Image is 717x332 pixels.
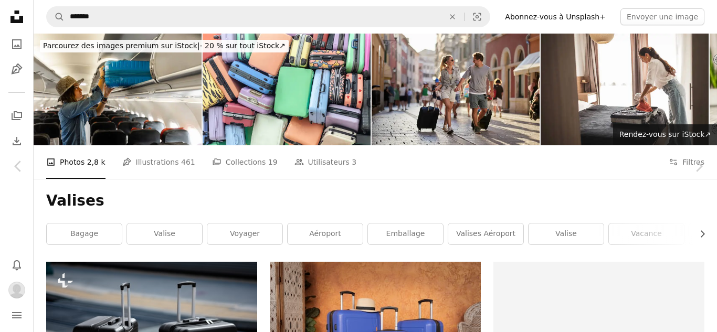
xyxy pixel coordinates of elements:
button: Envoyer une image [620,8,704,25]
button: Rechercher sur Unsplash [47,7,65,27]
button: Notifications [6,254,27,275]
a: Illustrations [6,59,27,80]
a: Utilisateurs 3 [294,145,357,179]
span: 19 [268,156,278,168]
button: Menu [6,305,27,326]
span: Parcourez des images premium sur iStock | [43,41,200,50]
span: 3 [352,156,356,168]
a: Parcourez des images premium sur iStock|- 20 % sur tout iStock↗ [34,34,295,59]
a: Photos [6,34,27,55]
img: Femme préparant la valise dans une chambre confortable pour le voyage à venir [541,34,709,145]
a: Suivant [680,116,717,217]
form: Rechercher des visuels sur tout le site [46,6,490,27]
a: valise [127,223,202,244]
img: Avatar de l’utilisateur Nadia Bchir [8,282,25,298]
a: aéroport [288,223,363,244]
a: Valise [529,223,604,244]
img: Photo plein format de valises colorées [203,34,371,145]
a: Collections 19 [212,145,278,179]
a: Rendez-vous sur iStock↗ [613,124,717,145]
span: 461 [181,156,195,168]
img: Stockage des bagages [34,34,202,145]
button: faire défiler la liste vers la droite [693,223,704,244]
a: emballage [368,223,443,244]
a: Illustrations 461 [122,145,195,179]
a: vacance [609,223,684,244]
button: Profil [6,280,27,301]
a: valises aéroport [448,223,523,244]
img: Couple heureux se tenant la main tout en tirant leurs bagages dans la rue de la ville. [372,34,540,145]
a: bagage [47,223,122,244]
span: - 20 % sur tout iStock ↗ [43,41,286,50]
a: voyager [207,223,282,244]
a: Collections [6,105,27,126]
span: Rendez-vous sur iStock ↗ [619,130,711,138]
a: Abonnez-vous à Unsplash+ [499,8,612,25]
button: Effacer [441,7,464,27]
button: Recherche de visuels [465,7,490,27]
h1: Valises [46,191,704,210]
button: Filtres [669,145,704,179]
